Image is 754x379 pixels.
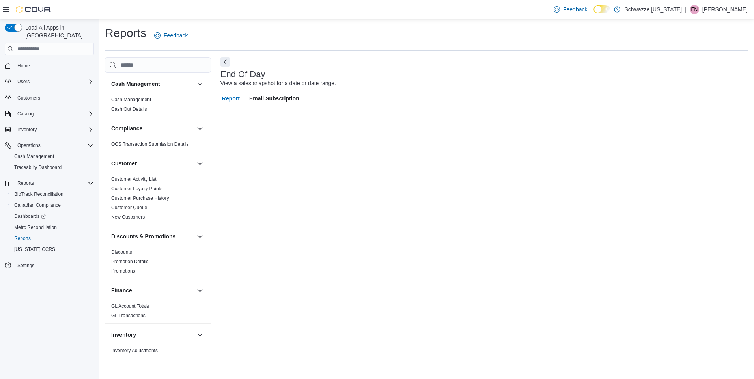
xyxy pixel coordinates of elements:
[14,153,54,160] span: Cash Management
[551,2,590,17] a: Feedback
[2,92,97,103] button: Customers
[11,201,94,210] span: Canadian Compliance
[17,262,34,269] span: Settings
[5,57,94,292] nav: Complex example
[111,268,135,274] a: Promotions
[17,95,40,101] span: Customers
[111,286,194,294] button: Finance
[14,61,94,71] span: Home
[164,32,188,39] span: Feedback
[17,142,41,149] span: Operations
[14,93,94,102] span: Customers
[690,5,699,14] div: Evalise Nieves
[16,6,51,13] img: Cova
[14,246,55,253] span: [US_STATE] CCRS
[17,63,30,69] span: Home
[111,313,146,318] a: GL Transactions
[111,141,189,147] a: OCS Transaction Submission Details
[111,232,194,240] button: Discounts & Promotions
[11,163,65,172] a: Traceabilty Dashboard
[11,223,60,232] a: Metrc Reconciliation
[222,91,240,106] span: Report
[111,106,147,112] span: Cash Out Details
[14,261,37,270] a: Settings
[11,163,94,172] span: Traceabilty Dashboard
[14,224,57,230] span: Metrc Reconciliation
[111,331,136,339] h3: Inventory
[2,140,97,151] button: Operations
[14,141,44,150] button: Operations
[111,249,132,255] a: Discounts
[14,77,33,86] button: Users
[8,162,97,173] button: Traceabilty Dashboard
[14,125,40,134] button: Inventory
[105,247,211,279] div: Discounts & Promotions
[11,201,64,210] a: Canadian Compliance
[14,235,31,242] span: Reports
[14,164,62,171] span: Traceabilty Dashboard
[111,80,194,88] button: Cash Management
[105,25,146,41] h1: Reports
[8,222,97,233] button: Metrc Reconciliation
[14,178,94,188] span: Reports
[14,191,63,197] span: BioTrack Reconciliation
[8,151,97,162] button: Cash Management
[11,212,49,221] a: Dashboards
[105,139,211,152] div: Compliance
[11,152,57,161] a: Cash Management
[111,232,175,240] h3: Discounts & Promotions
[220,57,230,67] button: Next
[14,202,61,208] span: Canadian Compliance
[17,180,34,186] span: Reports
[111,176,157,182] a: Customer Activity List
[11,189,94,199] span: BioTrack Reconciliation
[111,124,194,132] button: Compliance
[593,5,610,13] input: Dark Mode
[111,186,162,191] a: Customer Loyalty Points
[17,111,34,117] span: Catalog
[11,152,94,161] span: Cash Management
[8,211,97,222] a: Dashboards
[111,249,132,255] span: Discounts
[563,6,587,13] span: Feedback
[105,95,211,117] div: Cash Management
[111,141,189,147] span: OCS Transaction Submission Details
[195,232,205,241] button: Discounts & Promotions
[17,78,30,85] span: Users
[195,286,205,295] button: Finance
[8,244,97,255] button: [US_STATE] CCRS
[111,205,147,210] a: Customer Queue
[111,259,149,264] a: Promotion Details
[105,175,211,225] div: Customer
[111,97,151,102] a: Cash Management
[111,357,175,363] span: Inventory by Product Historical
[17,126,37,133] span: Inventory
[702,5,748,14] p: [PERSON_NAME]
[11,234,34,243] a: Reports
[220,79,336,87] div: View a sales snapshot for a date or date range.
[111,331,194,339] button: Inventory
[111,195,169,201] span: Customer Purchase History
[111,348,158,353] a: Inventory Adjustments
[111,214,145,220] a: New Customers
[14,213,46,219] span: Dashboards
[2,260,97,271] button: Settings
[111,80,160,88] h3: Cash Management
[11,245,58,254] a: [US_STATE] CCRS
[111,303,149,309] span: GL Account Totals
[195,159,205,168] button: Customer
[11,223,94,232] span: Metrc Reconciliation
[111,176,157,182] span: Customer Activity List
[2,60,97,71] button: Home
[2,124,97,135] button: Inventory
[14,77,94,86] span: Users
[111,286,132,294] h3: Finance
[11,189,67,199] a: BioTrack Reconciliation
[195,330,205,340] button: Inventory
[14,61,33,71] a: Home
